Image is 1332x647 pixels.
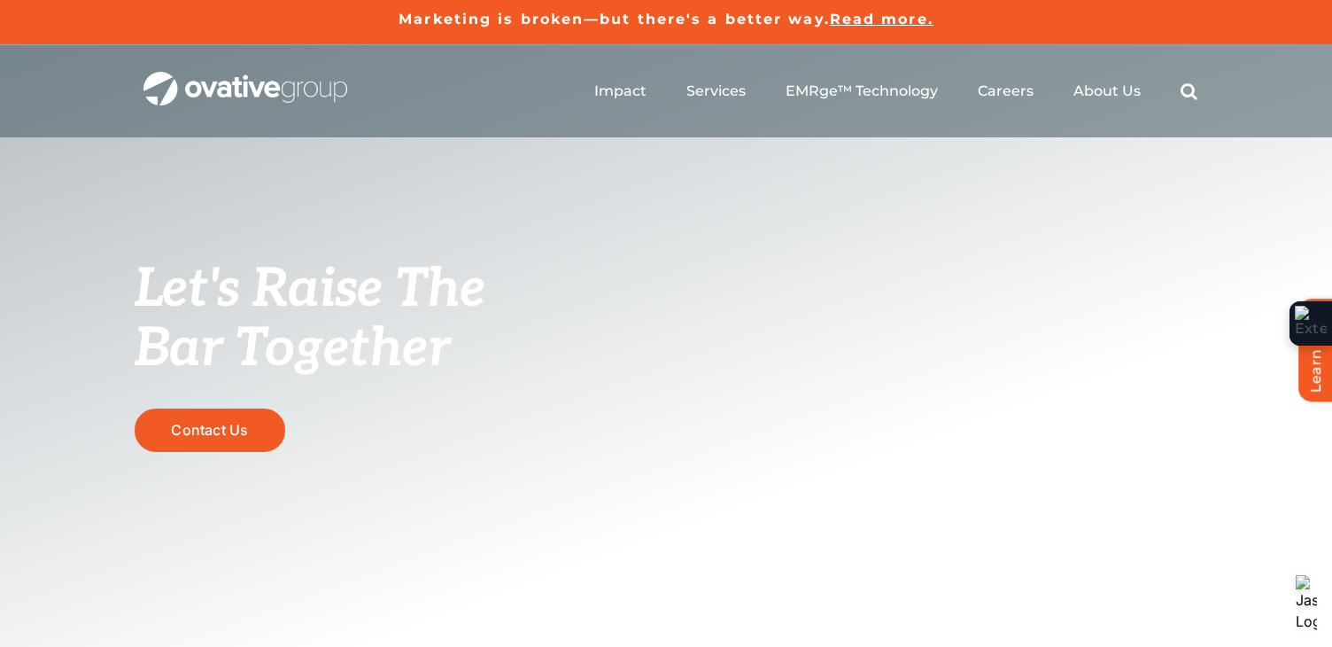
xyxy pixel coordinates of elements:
[1295,306,1327,341] img: Extension Icon
[143,70,347,87] a: OG_Full_horizontal_WHT
[1073,82,1141,100] a: About Us
[135,258,486,322] span: Let's Raise The
[1181,82,1197,100] a: Search
[171,422,248,439] span: Contact Us
[594,82,647,100] a: Impact
[978,82,1034,100] a: Careers
[830,11,933,27] a: Read more.
[594,63,1197,120] nav: Menu
[686,82,746,100] a: Services
[786,82,938,100] a: EMRge™ Technology
[399,11,830,27] a: Marketing is broken—but there's a better way.
[135,409,285,452] a: Contact Us
[135,317,450,381] span: Bar Together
